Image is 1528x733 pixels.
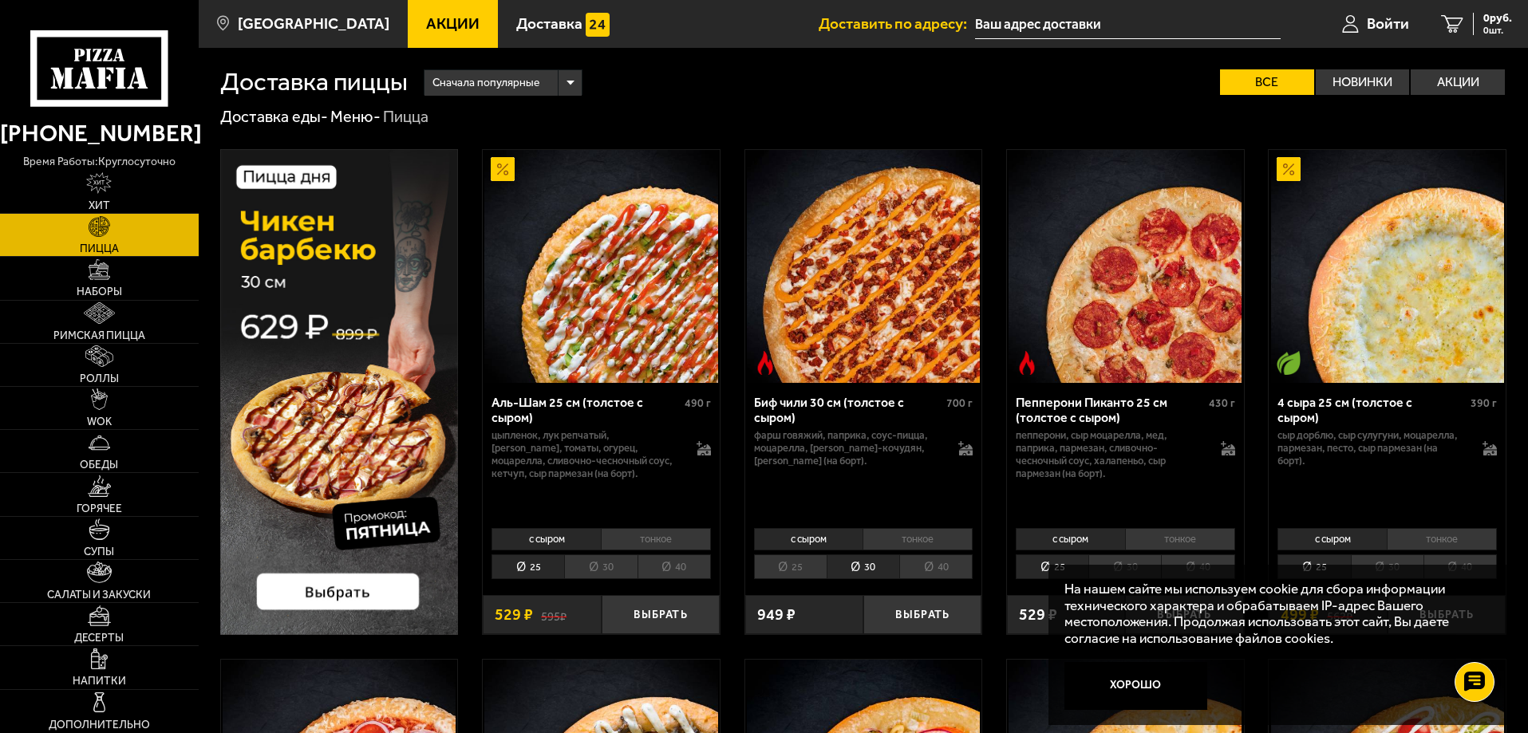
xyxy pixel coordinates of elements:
[747,150,980,383] img: Биф чили 30 см (толстое с сыром)
[754,395,943,425] div: Биф чили 30 см (толстое с сыром)
[1277,395,1467,425] div: 4 сыра 25 см (толстое с сыром)
[1316,69,1410,95] label: Новинки
[1277,157,1301,181] img: Акционный
[53,330,145,341] span: Римская пицца
[1269,150,1506,383] a: АкционныйВегетарианское блюдо4 сыра 25 см (толстое с сыром)
[863,595,981,634] button: Выбрать
[1016,554,1088,579] li: 25
[754,528,863,550] li: с сыром
[426,16,480,31] span: Акции
[753,351,777,375] img: Острое блюдо
[602,595,720,634] button: Выбрать
[1277,554,1350,579] li: 25
[601,528,711,550] li: тонкое
[80,459,118,471] span: Обеды
[80,243,119,254] span: Пицца
[1007,150,1244,383] a: Острое блюдоПепперони Пиканто 25 см (толстое с сыром)
[1015,351,1039,375] img: Острое блюдо
[863,528,973,550] li: тонкое
[819,16,975,31] span: Доставить по адресу:
[220,69,408,95] h1: Доставка пиццы
[1019,607,1057,623] span: 529 ₽
[1161,554,1234,579] li: 40
[685,396,711,410] span: 490 г
[492,554,564,579] li: 25
[1064,581,1482,647] p: На нашем сайте мы используем cookie для сбора информации технического характера и обрабатываем IP...
[1387,528,1497,550] li: тонкое
[80,373,119,384] span: Роллы
[1016,528,1125,550] li: с сыром
[754,429,943,467] p: фарш говяжий, паприка, соус-пицца, моцарелла, [PERSON_NAME]-кочудян, [PERSON_NAME] (на борт).
[1125,528,1235,550] li: тонкое
[492,528,601,550] li: с сыром
[975,10,1281,39] input: Ваш адрес доставки
[1088,554,1161,579] li: 30
[1351,554,1423,579] li: 30
[638,554,711,579] li: 40
[491,157,515,181] img: Акционный
[1277,528,1387,550] li: с сыром
[1277,351,1301,375] img: Вегетарианское блюдо
[73,676,126,687] span: Напитки
[586,13,610,37] img: 15daf4d41897b9f0e9f617042186c801.svg
[330,107,381,126] a: Меню-
[1016,395,1205,425] div: Пепперони Пиканто 25 см (толстое с сыром)
[89,200,110,211] span: Хит
[432,68,539,98] span: Сначала популярные
[74,633,124,644] span: Десерты
[47,589,151,601] span: Салаты и закуски
[492,429,681,480] p: цыпленок, лук репчатый, [PERSON_NAME], томаты, огурец, моцарелла, сливочно-чесночный соус, кетчуп...
[899,554,973,579] li: 40
[1411,69,1505,95] label: Акции
[1471,396,1497,410] span: 390 г
[1483,13,1512,24] span: 0 руб.
[1271,150,1504,383] img: 4 сыра 25 см (толстое с сыром)
[483,150,720,383] a: АкционныйАль-Шам 25 см (толстое с сыром)
[49,719,150,731] span: Дополнительно
[1064,662,1208,710] button: Хорошо
[77,286,122,298] span: Наборы
[1209,396,1235,410] span: 430 г
[492,395,681,425] div: Аль-Шам 25 см (толстое с сыром)
[1277,429,1467,467] p: сыр дорблю, сыр сулугуни, моцарелла, пармезан, песто, сыр пармезан (на борт).
[745,150,982,383] a: Острое блюдоБиф чили 30 см (толстое с сыром)
[1367,16,1409,31] span: Войти
[77,503,122,514] span: Горячее
[1423,554,1497,579] li: 40
[220,107,328,126] a: Доставка еды-
[564,554,637,579] li: 30
[946,396,973,410] span: 700 г
[754,554,827,579] li: 25
[484,150,717,383] img: Аль-Шам 25 см (толстое с сыром)
[757,607,796,623] span: 949 ₽
[84,546,114,558] span: Супы
[87,416,112,428] span: WOK
[541,607,567,623] s: 595 ₽
[1483,26,1512,35] span: 0 шт.
[1016,429,1205,480] p: пепперони, сыр Моцарелла, мед, паприка, пармезан, сливочно-чесночный соус, халапеньо, сыр пармеза...
[383,107,428,128] div: Пицца
[827,554,899,579] li: 30
[1009,150,1242,383] img: Пепперони Пиканто 25 см (толстое с сыром)
[495,607,533,623] span: 529 ₽
[238,16,389,31] span: [GEOGRAPHIC_DATA]
[516,16,582,31] span: Доставка
[1220,69,1314,95] label: Все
